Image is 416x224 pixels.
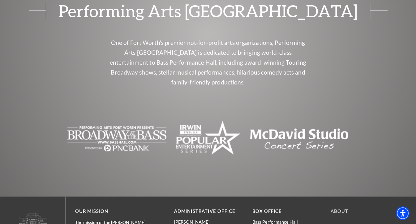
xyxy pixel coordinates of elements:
[176,118,240,159] img: The image is completely blank with no visible content.
[108,38,309,87] p: One of Fort Worth’s premier not-for-profit arts organizations, Performing Arts [GEOGRAPHIC_DATA] ...
[176,134,240,141] a: The image is completely blank with no visible content. - open in a new tab
[396,206,410,220] div: Accessibility Menu
[67,120,166,157] img: The image is blank or empty.
[252,208,321,215] p: BOX OFFICE
[75,208,152,215] p: OUR MISSION
[250,120,349,157] img: Text logo for "McDavid Studio Concert Series" in a clean, modern font.
[174,208,243,215] p: Administrative Office
[67,134,166,141] a: The image is blank or empty. - open in a new tab
[250,134,349,141] a: Text logo for "McDavid Studio Concert Series" in a clean, modern font. - open in a new tab
[46,2,370,19] span: Performing Arts [GEOGRAPHIC_DATA]
[331,209,348,214] a: About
